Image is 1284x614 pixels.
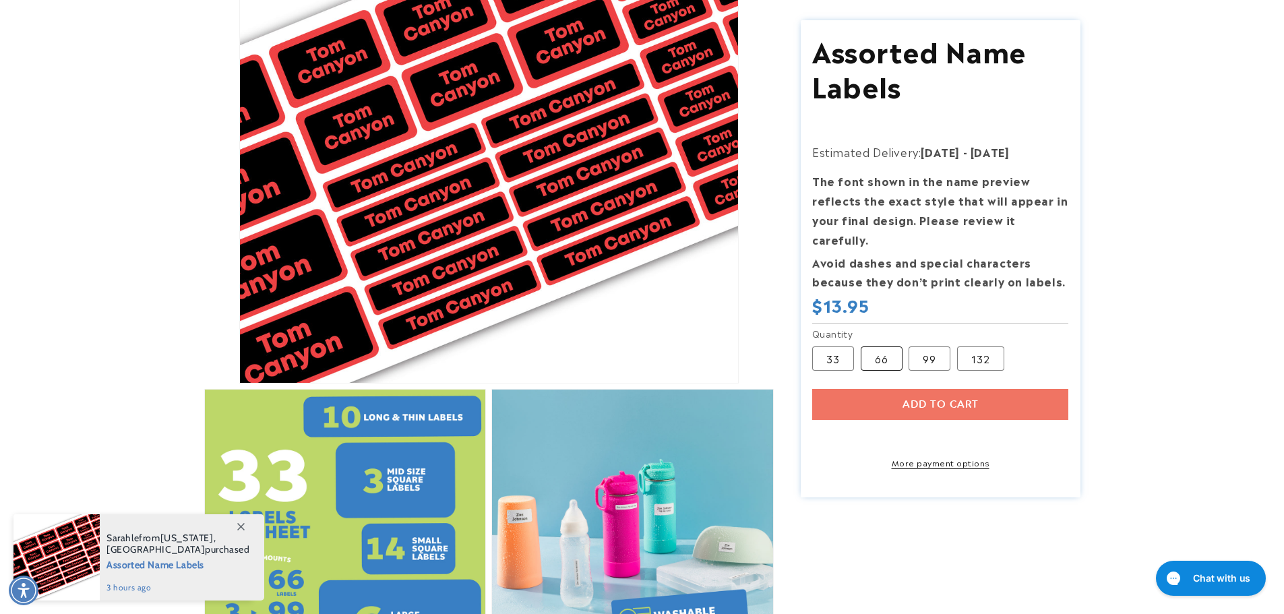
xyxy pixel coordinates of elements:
[957,346,1004,370] label: 132
[11,506,171,547] iframe: Sign Up via Text for Offers
[160,532,214,544] span: [US_STATE]
[106,532,250,555] span: from , purchased
[909,346,950,370] label: 99
[106,582,250,594] span: 3 hours ago
[106,555,250,572] span: Assorted Name Labels
[812,32,1068,102] h1: Assorted Name Labels
[812,142,1068,161] p: Estimated Delivery:
[812,456,1068,468] a: More payment options
[9,576,38,605] div: Accessibility Menu
[1149,556,1271,601] iframe: Gorgias live chat messenger
[812,253,1066,289] strong: Avoid dashes and special characters because they don’t print clearly on labels.
[812,327,854,340] legend: Quantity
[963,143,968,159] strong: -
[921,143,960,159] strong: [DATE]
[971,143,1010,159] strong: [DATE]
[812,346,854,370] label: 33
[106,543,205,555] span: [GEOGRAPHIC_DATA]
[812,295,869,315] span: $13.95
[861,346,903,370] label: 66
[812,173,1068,247] strong: The font shown in the name preview reflects the exact style that will appear in your final design...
